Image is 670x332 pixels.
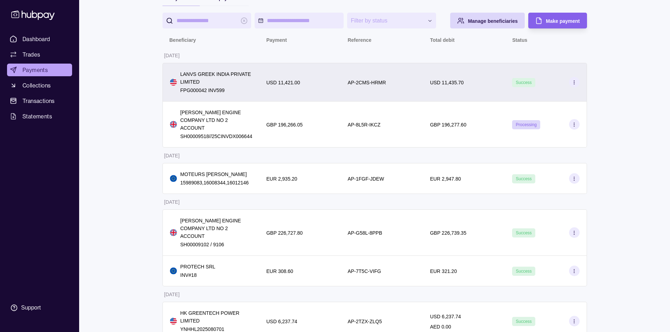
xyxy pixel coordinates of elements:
img: us [170,79,177,86]
p: EUR 2,947.80 [430,176,461,182]
p: AP-1FGF-JDEW [347,176,384,182]
p: USD 6,237.74 [430,314,461,319]
p: [DATE] [164,53,180,58]
a: Transactions [7,95,72,107]
img: eu [170,175,177,182]
span: Collections [23,81,51,90]
span: Manage beneficiaries [468,18,518,24]
img: gb [170,121,177,128]
button: Make payment [528,13,587,28]
p: GBP 196,266.05 [266,122,302,128]
img: eu [170,267,177,274]
p: AP-G58L-8PPB [347,230,382,236]
p: Status [512,37,527,43]
span: Make payment [546,18,580,24]
p: [PERSON_NAME] ENGINE COMPANY LTD NO 2 ACCOUNT [180,109,253,132]
button: Manage beneficiaries [450,13,525,28]
p: EUR 308.60 [266,268,293,274]
p: GBP 226,739.35 [430,230,466,236]
p: AP-8L5R-IKCZ [347,122,380,128]
a: Trades [7,48,72,61]
span: Success [516,176,531,181]
span: Transactions [23,97,55,105]
p: AP-2CMS-HRMR [347,80,386,85]
span: Processing [516,122,536,127]
span: Trades [23,50,40,59]
p: USD 11,435.70 [430,80,464,85]
p: Reference [347,37,371,43]
a: Statements [7,110,72,123]
p: SH00009102 / 9106 [180,241,253,248]
p: GBP 196,277.60 [430,122,466,128]
p: GBP 226,727.80 [266,230,302,236]
p: Payment [266,37,287,43]
p: LANVS GREEK INDIA PRIVATE LIMITED [180,70,253,86]
p: [DATE] [164,153,180,158]
img: gb [170,229,177,236]
span: Success [516,230,531,235]
p: EUR 2,935.20 [266,176,297,182]
p: INV#18 [180,271,216,279]
p: 15989083,16008344,16012146 [180,179,249,187]
p: SH00009518//25CINVDX006644 [180,132,253,140]
p: Total debit [430,37,455,43]
p: HK GREENTECH POWER LIMITED [180,309,253,325]
p: AP-2TZX-ZLQ5 [347,319,382,324]
p: EUR 321.20 [430,268,457,274]
p: [DATE] [164,292,180,297]
p: AP-7T5C-VIFG [347,268,381,274]
span: Statements [23,112,52,121]
a: Support [7,300,72,315]
a: Collections [7,79,72,92]
p: Beneficiary [170,37,196,43]
span: Dashboard [23,35,50,43]
p: [PERSON_NAME] ENGINE COMPANY LTD NO 2 ACCOUNT [180,217,253,240]
span: Success [516,269,531,274]
input: search [177,13,237,28]
p: FPG000042 INV599 [180,86,253,94]
a: Dashboard [7,33,72,45]
img: us [170,318,177,325]
span: Success [516,319,531,324]
div: Support [21,304,41,312]
a: Payments [7,64,72,76]
p: USD 11,421.00 [266,80,300,85]
p: USD 6,237.74 [266,319,297,324]
p: [DATE] [164,199,180,205]
p: AED 0.00 [430,324,451,330]
span: Payments [23,66,48,74]
p: PROTECH SRL [180,263,216,271]
p: MOTEURS [PERSON_NAME] [180,170,249,178]
span: Success [516,80,531,85]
